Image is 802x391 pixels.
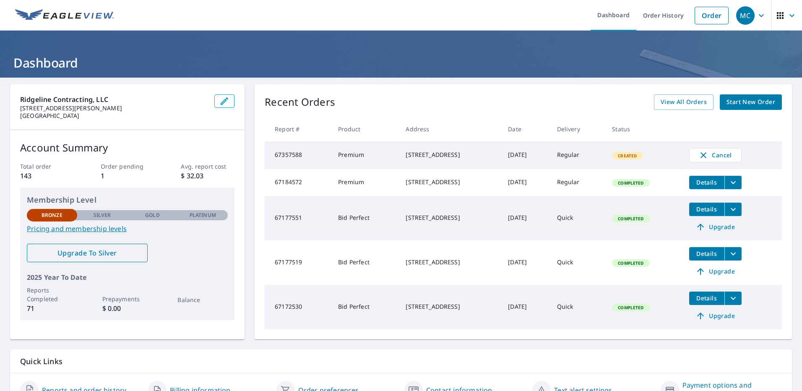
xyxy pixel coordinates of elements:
[27,286,77,303] p: Reports Completed
[27,303,77,313] p: 71
[689,265,742,278] a: Upgrade
[190,211,216,219] p: Platinum
[501,117,550,141] th: Date
[102,303,153,313] p: $ 0.00
[27,194,228,206] p: Membership Level
[550,141,606,169] td: Regular
[550,196,606,240] td: Quick
[181,171,234,181] p: $ 32.03
[27,224,228,234] a: Pricing and membership levels
[550,117,606,141] th: Delivery
[265,196,331,240] td: 67177551
[331,169,399,196] td: Premium
[724,247,742,261] button: filesDropdownBtn-67177519
[694,205,719,213] span: Details
[694,178,719,186] span: Details
[331,285,399,329] td: Bid Perfect
[20,171,74,181] p: 143
[101,171,154,181] p: 1
[501,240,550,285] td: [DATE]
[736,6,755,25] div: MC
[331,196,399,240] td: Bid Perfect
[20,162,74,171] p: Total order
[689,148,742,162] button: Cancel
[34,248,141,258] span: Upgrade To Silver
[406,178,495,186] div: [STREET_ADDRESS]
[689,247,724,261] button: detailsBtn-67177519
[694,250,719,258] span: Details
[101,162,154,171] p: Order pending
[331,117,399,141] th: Product
[27,272,228,282] p: 2025 Year To Date
[654,94,713,110] a: View All Orders
[694,222,737,232] span: Upgrade
[501,141,550,169] td: [DATE]
[406,214,495,222] div: [STREET_ADDRESS]
[102,295,153,303] p: Prepayments
[265,117,331,141] th: Report #
[265,240,331,285] td: 67177519
[613,260,648,266] span: Completed
[406,302,495,311] div: [STREET_ADDRESS]
[501,285,550,329] td: [DATE]
[20,112,208,120] p: [GEOGRAPHIC_DATA]
[27,244,148,262] a: Upgrade To Silver
[15,9,114,22] img: EV Logo
[145,211,159,219] p: Gold
[265,94,335,110] p: Recent Orders
[550,285,606,329] td: Quick
[720,94,782,110] a: Start New Order
[605,117,682,141] th: Status
[661,97,707,107] span: View All Orders
[726,97,775,107] span: Start New Order
[689,292,724,305] button: detailsBtn-67172530
[331,141,399,169] td: Premium
[689,176,724,189] button: detailsBtn-67184572
[20,140,234,155] p: Account Summary
[501,169,550,196] td: [DATE]
[694,294,719,302] span: Details
[20,356,782,367] p: Quick Links
[265,141,331,169] td: 67357588
[406,258,495,266] div: [STREET_ADDRESS]
[613,180,648,186] span: Completed
[613,216,648,222] span: Completed
[550,169,606,196] td: Regular
[613,305,648,310] span: Completed
[501,196,550,240] td: [DATE]
[689,309,742,323] a: Upgrade
[399,117,501,141] th: Address
[689,203,724,216] button: detailsBtn-67177551
[20,104,208,112] p: [STREET_ADDRESS][PERSON_NAME]
[265,169,331,196] td: 67184572
[406,151,495,159] div: [STREET_ADDRESS]
[331,240,399,285] td: Bid Perfect
[94,211,111,219] p: Silver
[689,220,742,234] a: Upgrade
[265,285,331,329] td: 67172530
[613,153,642,159] span: Created
[694,266,737,276] span: Upgrade
[694,311,737,321] span: Upgrade
[550,240,606,285] td: Quick
[20,94,208,104] p: Ridgeline Contracting, LLC
[724,292,742,305] button: filesDropdownBtn-67172530
[724,176,742,189] button: filesDropdownBtn-67184572
[695,7,729,24] a: Order
[42,211,62,219] p: Bronze
[10,54,792,71] h1: Dashboard
[177,295,228,304] p: Balance
[724,203,742,216] button: filesDropdownBtn-67177551
[698,150,733,160] span: Cancel
[181,162,234,171] p: Avg. report cost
